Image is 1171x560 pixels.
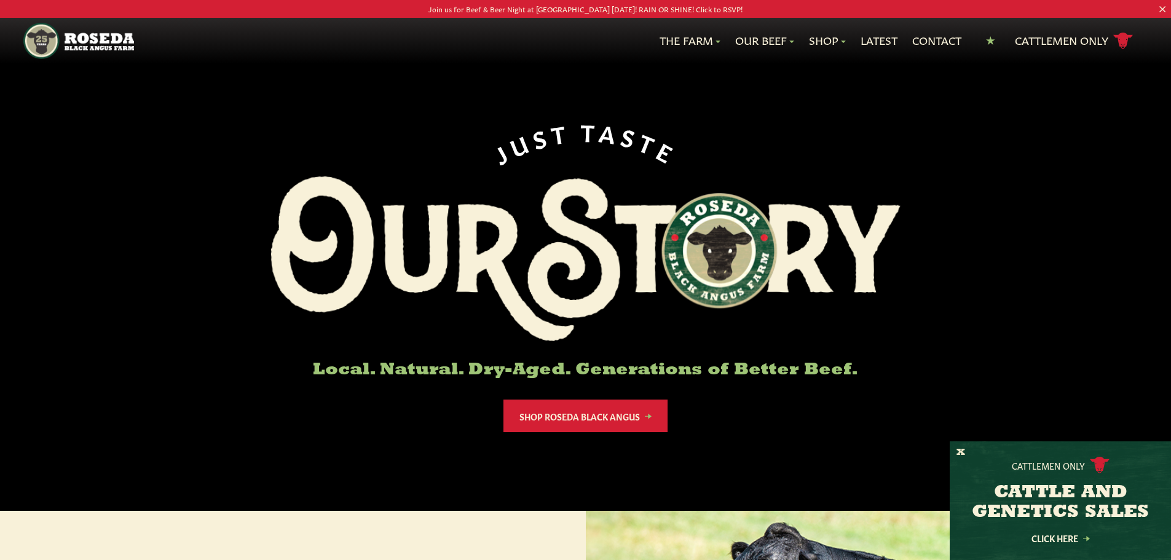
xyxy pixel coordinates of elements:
div: JUST TASTE [488,118,684,167]
img: cattle-icon.svg [1090,457,1110,473]
span: E [654,136,682,167]
span: S [529,122,553,150]
a: Contact [912,33,961,49]
h6: Local. Natural. Dry-Aged. Generations of Better Beef. [271,361,901,380]
a: Shop [809,33,846,49]
span: T [550,119,572,146]
img: Roseda Black Aangus Farm [271,176,901,341]
h3: CATTLE AND GENETICS SALES [965,483,1156,523]
a: Shop Roseda Black Angus [503,400,668,432]
span: S [619,122,643,151]
a: Click Here [1005,534,1116,542]
img: https://roseda.com/wp-content/uploads/2021/05/roseda-25-header.png [23,23,133,59]
span: T [636,128,663,158]
span: U [505,127,535,159]
a: Cattlemen Only [1015,30,1133,52]
p: Cattlemen Only [1012,459,1085,471]
span: A [598,119,622,146]
button: X [956,446,965,459]
a: The Farm [660,33,720,49]
span: J [489,137,515,167]
nav: Main Navigation [23,18,1148,64]
a: Our Beef [735,33,794,49]
span: T [581,118,601,143]
a: Latest [861,33,897,49]
p: Join us for Beef & Beer Night at [GEOGRAPHIC_DATA] [DATE]! RAIN OR SHINE! Click to RSVP! [58,2,1113,15]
